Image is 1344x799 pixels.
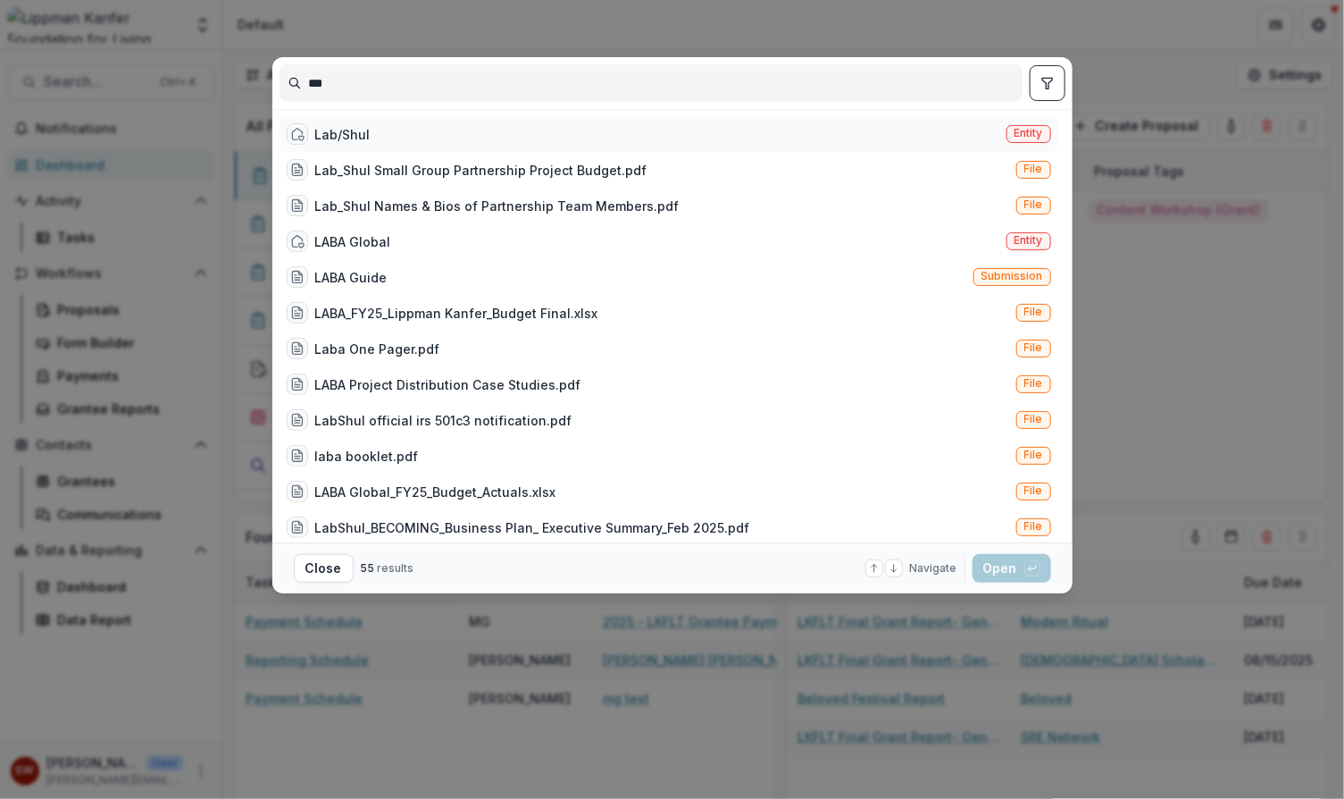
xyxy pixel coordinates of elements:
[315,125,371,144] div: Lab/Shul
[315,197,680,215] div: Lab_Shul Names & Bios of Partnership Team Members.pdf
[1024,341,1043,354] span: File
[315,268,388,287] div: LABA Guide
[315,340,440,358] div: Laba One Pager.pdf
[315,447,419,466] div: laba booklet.pdf
[1024,520,1043,533] span: File
[315,232,391,251] div: LABA Global
[1014,234,1043,247] span: Entity
[1030,65,1065,101] button: toggle filters
[361,561,375,575] span: 55
[315,411,572,430] div: LabShul official irs 501c3 notification.pdf
[315,518,750,537] div: LabShul_BECOMING_Business Plan_ Executive Summary_Feb 2025.pdf
[910,560,957,576] span: Navigate
[294,554,354,583] button: Close
[315,304,598,323] div: LABA_FY25_Lippman Kanfer_Budget Final.xlsx
[315,161,647,180] div: Lab_Shul Small Group Partnership Project Budget.pdf
[1024,163,1043,175] span: File
[1024,306,1043,318] span: File
[973,554,1051,583] button: Open
[1014,127,1043,139] span: Entity
[1024,198,1043,211] span: File
[981,270,1043,282] span: Submission
[1024,449,1043,461] span: File
[315,483,556,501] div: LABA Global_FY25_Budget_Actuals.xlsx
[378,561,414,575] span: results
[1024,413,1043,425] span: File
[1024,377,1043,390] span: File
[1024,484,1043,497] span: File
[315,375,581,394] div: LABA Project Distribution Case Studies.pdf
